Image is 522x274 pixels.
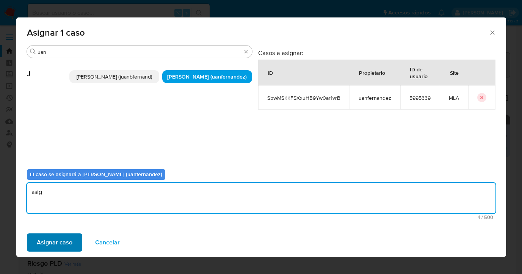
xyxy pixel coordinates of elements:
span: SbwMSKKFSXxuHB9Yw0ar1vrB [267,94,340,101]
div: ID de usuario [401,60,439,85]
button: Cancelar [85,233,130,252]
span: Cancelar [95,234,120,251]
b: El caso se asignará a [PERSON_NAME] (uanfernandez) [30,170,162,178]
span: uanfernandez [359,94,391,101]
div: [PERSON_NAME] (juanbfernand) [69,70,159,83]
span: Máximo 500 caracteres [29,215,493,220]
textarea: asig [27,183,495,213]
span: [PERSON_NAME] (juanbfernand) [77,73,152,80]
span: [PERSON_NAME] (uanfernandez) [167,73,247,80]
div: Propietario [350,63,394,82]
button: Borrar [243,49,249,55]
input: Buscar analista [38,49,241,55]
div: ID [259,63,282,82]
h3: Casos a asignar: [258,49,495,57]
div: assign-modal [16,17,506,257]
span: 5995339 [409,94,431,101]
span: MLA [449,94,459,101]
span: J [27,58,69,79]
span: Asignar 1 caso [27,28,489,37]
div: [PERSON_NAME] (uanfernandez) [162,70,252,83]
button: Cerrar ventana [489,29,495,36]
div: Site [441,63,468,82]
button: icon-button [477,93,486,102]
button: Asignar caso [27,233,82,252]
button: Buscar [30,49,36,55]
span: Asignar caso [37,234,72,251]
